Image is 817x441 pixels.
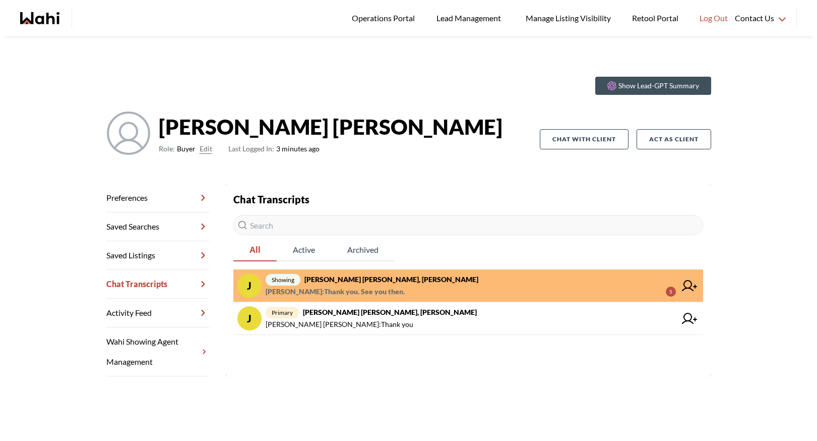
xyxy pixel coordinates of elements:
[106,184,209,212] a: Preferences
[266,274,300,286] span: showing
[200,143,212,155] button: Edit
[159,143,175,155] span: Role:
[352,12,418,25] span: Operations Portal
[666,287,676,297] div: 5
[595,77,711,95] button: Show Lead-GPT Summary
[277,239,331,261] button: Active
[106,212,209,241] a: Saved Searches
[700,12,728,25] span: Log Out
[228,143,320,155] span: 3 minutes ago
[106,327,209,376] a: Wahi Showing Agent Management
[237,306,262,330] div: J
[266,286,405,298] span: [PERSON_NAME] : Thank you. See you then.
[266,307,299,318] span: primary
[266,318,413,330] span: [PERSON_NAME] [PERSON_NAME] : Thank you
[233,302,703,335] a: Jprimary[PERSON_NAME] [PERSON_NAME], [PERSON_NAME][PERSON_NAME] [PERSON_NAME]:Thank you
[159,112,502,142] strong: [PERSON_NAME] [PERSON_NAME]
[177,143,196,155] span: Buyer
[106,299,209,327] a: Activity Feed
[303,308,477,316] strong: [PERSON_NAME] [PERSON_NAME], [PERSON_NAME]
[233,239,277,260] span: All
[233,193,309,205] strong: Chat Transcripts
[233,215,703,235] input: Search
[237,273,262,298] div: J
[106,241,209,270] a: Saved Listings
[106,270,209,299] a: Chat Transcripts
[632,12,681,25] span: Retool Portal
[277,239,331,260] span: Active
[637,129,711,149] button: Act as Client
[540,129,629,149] button: Chat with client
[233,269,703,302] a: Jshowing[PERSON_NAME] [PERSON_NAME], [PERSON_NAME][PERSON_NAME]:Thank you. See you then.5
[228,144,274,153] span: Last Logged In:
[618,81,699,91] p: Show Lead-GPT Summary
[523,12,614,25] span: Manage Listing Visibility
[233,239,277,261] button: All
[331,239,395,261] button: Archived
[304,275,478,284] strong: [PERSON_NAME] [PERSON_NAME], [PERSON_NAME]
[436,12,505,25] span: Lead Management
[331,239,395,260] span: Archived
[20,12,59,24] a: Wahi homepage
